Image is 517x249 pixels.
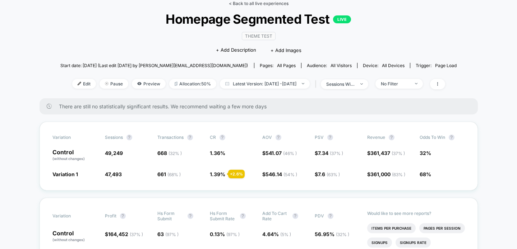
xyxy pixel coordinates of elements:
button: ? [328,213,333,219]
span: Edit [72,79,96,89]
button: ? [126,135,132,140]
span: $ [262,171,297,177]
span: Preview [132,79,166,89]
span: 661 [157,171,181,177]
img: calendar [225,82,229,85]
span: Device: [357,63,410,68]
a: < Back to all live experiences [229,1,288,6]
span: 32% [420,150,431,156]
span: 4.64 % [262,231,291,237]
span: All Visitors [331,63,352,68]
span: 0.13 % [210,231,240,237]
span: PSV [315,135,324,140]
span: ( 46 % ) [283,151,297,156]
button: ? [449,135,454,140]
span: ( 97 % ) [226,232,240,237]
span: PDV [315,213,324,219]
span: Hs Form Submit Rate [210,211,236,221]
span: Variation [52,135,92,140]
span: $ [315,171,340,177]
button: ? [389,135,394,140]
span: + Add Description [216,47,256,54]
span: 1.36 % [210,150,225,156]
div: No Filter [381,81,410,86]
span: There are still no statistically significant results. We recommend waiting a few more days [59,103,463,109]
span: Revenue [367,135,385,140]
span: 541.07 [266,150,297,156]
span: ( 63 % ) [392,172,405,177]
span: 361,437 [370,150,405,156]
li: Items Per Purchase [367,223,416,233]
img: edit [78,82,81,85]
span: Allocation: 50% [169,79,216,89]
span: (without changes) [52,238,85,242]
span: 68% [420,171,431,177]
li: Pages Per Session [419,223,465,233]
img: end [360,83,363,85]
div: sessions with impression [326,81,355,87]
button: ? [276,135,281,140]
span: ( 32 % ) [336,232,349,237]
span: ( 97 % ) [165,232,179,237]
span: 7.6 [318,171,340,177]
span: $ [262,150,297,156]
span: ( 63 % ) [327,172,340,177]
span: Variation 1 [52,171,78,177]
p: Control [52,149,98,161]
button: ? [120,213,126,219]
div: Pages: [260,63,296,68]
p: Would like to see more reports? [367,211,465,216]
span: Add To Cart Rate [262,211,289,221]
img: end [105,82,109,85]
span: 63 [157,231,179,237]
span: Theme Test [242,32,276,40]
span: Start date: [DATE] (Last edit [DATE] by [PERSON_NAME][EMAIL_ADDRESS][DOMAIN_NAME]) [60,63,248,68]
span: Transactions [157,135,184,140]
span: 7.34 [318,150,343,156]
div: Audience: [307,63,352,68]
span: Pause [100,79,128,89]
span: Sessions [105,135,123,140]
button: ? [292,213,298,219]
span: Variation [52,211,92,221]
p: Control [52,230,98,243]
span: ( 37 % ) [330,151,343,156]
span: (without changes) [52,156,85,161]
span: | [313,79,321,89]
span: ( 68 % ) [167,172,181,177]
span: $ [367,171,405,177]
span: + Add Images [271,47,301,53]
span: 1.39 % [210,171,225,177]
button: ? [240,213,246,219]
span: $ [367,150,405,156]
span: 47,493 [105,171,122,177]
span: 49,249 [105,150,123,156]
span: 56.95 % [315,231,349,237]
span: ( 5 % ) [280,232,291,237]
span: all devices [382,63,405,68]
span: 361,000 [370,171,405,177]
span: ( 37 % ) [130,232,143,237]
span: Latest Version: [DATE] - [DATE] [220,79,310,89]
span: Hs Form Submit [157,211,184,221]
span: all pages [277,63,296,68]
button: ? [327,135,333,140]
span: $ [315,150,343,156]
img: end [302,83,304,84]
button: ? [188,213,193,219]
div: + 2.6 % [228,170,245,178]
span: Odds to Win [420,135,459,140]
span: 546.14 [266,171,297,177]
button: ? [220,135,225,140]
span: ( 37 % ) [392,151,405,156]
div: Trigger: [416,63,457,68]
span: ( 54 % ) [283,172,297,177]
span: 164,452 [108,231,143,237]
img: rebalance [175,82,177,86]
span: $ [105,231,143,237]
span: CR [210,135,216,140]
span: Page Load [435,63,457,68]
li: Signups Rate [396,238,431,248]
span: 668 [157,150,182,156]
span: ( 32 % ) [169,151,182,156]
